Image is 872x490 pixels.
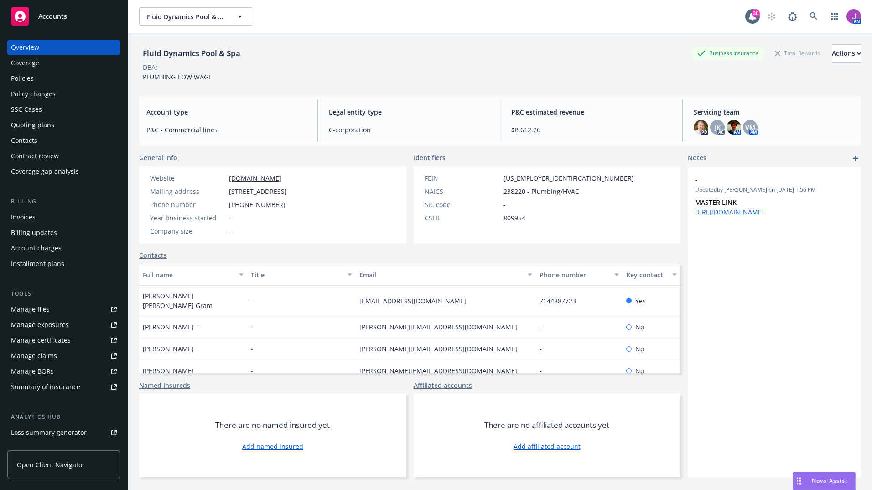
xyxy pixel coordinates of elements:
[825,7,844,26] a: Switch app
[150,200,225,209] div: Phone number
[17,460,85,469] span: Open Client Navigator
[832,44,861,63] button: Actions
[7,149,120,163] a: Contract review
[11,241,62,255] div: Account charges
[503,200,506,209] span: -
[139,7,253,26] button: Fluid Dynamics Pool & Spa
[425,187,500,196] div: NAICS
[139,381,190,390] a: Named insureds
[11,225,57,240] div: Billing updates
[359,366,524,375] a: [PERSON_NAME][EMAIL_ADDRESS][DOMAIN_NAME]
[143,63,160,72] div: DBA: -
[484,420,609,431] span: There are no affiliated accounts yet
[150,173,225,183] div: Website
[143,291,244,310] span: [PERSON_NAME] [PERSON_NAME] Gram
[793,472,856,490] button: Nova Assist
[11,380,80,394] div: Summary of insurance
[359,323,524,331] a: [PERSON_NAME][EMAIL_ADDRESS][DOMAIN_NAME]
[11,302,50,317] div: Manage files
[11,118,54,132] div: Quoting plans
[7,197,120,206] div: Billing
[242,442,303,451] a: Add named insured
[7,349,120,363] a: Manage claims
[11,318,69,332] div: Manage exposures
[745,123,755,132] span: VM
[139,153,177,162] span: General info
[11,425,87,440] div: Loss summary generator
[229,226,231,236] span: -
[694,120,708,135] img: photo
[7,380,120,394] a: Summary of insurance
[356,264,536,286] button: Email
[540,344,549,353] a: -
[150,187,225,196] div: Mailing address
[359,344,524,353] a: [PERSON_NAME][EMAIL_ADDRESS][DOMAIN_NAME]
[229,200,285,209] span: [PHONE_NUMBER]
[143,322,198,332] span: [PERSON_NAME] -
[139,264,247,286] button: Full name
[251,322,253,332] span: -
[425,213,500,223] div: CSLB
[11,256,64,271] div: Installment plans
[7,164,120,179] a: Coverage gap analysis
[11,71,34,86] div: Policies
[793,472,805,490] div: Drag to move
[414,153,446,162] span: Identifiers
[695,208,764,216] a: [URL][DOMAIN_NAME]
[11,87,56,101] div: Policy changes
[146,107,306,117] span: Account type
[503,187,579,196] span: 238220 - Plumbing/HVAC
[7,225,120,240] a: Billing updates
[540,270,609,280] div: Phone number
[425,173,500,183] div: FEIN
[215,420,330,431] span: There are no named insured yet
[143,270,234,280] div: Full name
[694,107,854,117] span: Servicing team
[626,270,667,280] div: Key contact
[11,333,71,348] div: Manage certificates
[540,323,549,331] a: -
[7,102,120,117] a: SSC Cases
[688,167,861,224] div: -Updatedby [PERSON_NAME] on [DATE] 1:56 PMMASTER LINK [URL][DOMAIN_NAME]
[7,412,120,422] div: Analytics hub
[7,133,120,148] a: Contacts
[11,210,36,224] div: Invoices
[850,153,861,164] a: add
[635,322,644,332] span: No
[805,7,823,26] a: Search
[359,297,473,305] a: [EMAIL_ADDRESS][DOMAIN_NAME]
[229,213,231,223] span: -
[7,118,120,132] a: Quoting plans
[784,7,802,26] a: Report a Bug
[7,364,120,379] a: Manage BORs
[770,47,825,59] div: Total Rewards
[752,9,760,17] div: 30
[11,364,54,379] div: Manage BORs
[139,250,167,260] a: Contacts
[635,296,646,306] span: Yes
[7,210,120,224] a: Invoices
[359,270,523,280] div: Email
[247,264,355,286] button: Title
[715,123,721,132] span: JK
[146,125,306,135] span: P&C - Commercial lines
[846,9,861,24] img: photo
[727,120,741,135] img: photo
[832,45,861,62] div: Actions
[11,40,39,55] div: Overview
[7,318,120,332] a: Manage exposures
[812,477,848,485] span: Nova Assist
[7,289,120,298] div: Tools
[38,13,67,20] span: Accounts
[695,186,854,194] span: Updated by [PERSON_NAME] on [DATE] 1:56 PM
[7,256,120,271] a: Installment plans
[150,213,225,223] div: Year business started
[11,349,57,363] div: Manage claims
[514,442,581,451] a: Add affiliated account
[7,87,120,101] a: Policy changes
[503,213,525,223] span: 809954
[695,198,737,207] strong: MASTER LINK
[251,344,253,354] span: -
[7,40,120,55] a: Overview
